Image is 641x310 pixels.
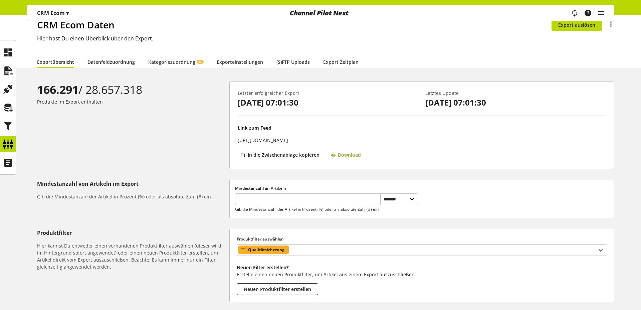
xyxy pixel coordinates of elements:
[552,19,602,31] button: Export auslösen
[238,90,418,97] p: Letzter erfolgreicher Export
[248,151,319,158] span: In die Zwischenablage kopieren
[37,229,227,237] h5: Produktfilter
[148,58,203,65] a: KategoriezuordnungKI
[27,5,614,21] nav: main navigation
[425,97,606,109] p: [DATE] 07:01:30
[37,9,69,17] p: CRM Ecom
[217,58,263,65] a: Exporteinstellungen
[338,151,361,158] span: Download
[248,246,284,254] span: Qualitätsicherung
[235,206,380,212] p: Gib die Mindestanzahl der Artikel in Prozent (%) oder als absolute Zahl (#) ein.
[199,60,202,64] span: KI
[37,193,227,200] h6: Gib die Mindestanzahl der Artikel in Prozent (%) oder als absolute Zahl (#) ein.
[37,180,227,188] h5: Mindestanzahl von Artikeln im Export
[37,82,78,97] b: 166.291
[425,90,606,97] p: Letztes Update
[237,271,607,278] p: Erstelle einen neuen Produktfilter, um Artikel aus einem Export auszuschließen.
[37,242,227,270] h6: Hier kannst Du entweder einen vorhandenen Produktfilter auswählen (dieser wird im Hintergrund sof...
[558,21,595,28] span: Export auslösen
[238,149,326,161] button: In die Zwischenablage kopieren
[237,264,289,271] b: Neuen Filter erstellen?
[37,18,552,32] h1: CRM Ecom Daten
[237,236,607,242] label: Produktfilter auswählen
[87,58,135,65] a: Datenfeldzuordnung
[276,58,310,65] a: (S)FTP Uploads
[323,58,359,65] a: Export Zeitplan
[37,34,614,42] h2: Hier hast Du einen Überblick über den Export.
[66,9,69,17] span: ▾
[238,124,271,131] p: Link zum Feed
[244,286,311,293] span: Neuen Produktfilter erstellen
[328,149,367,163] a: Download
[328,149,367,161] button: Download
[235,185,418,191] label: Mindestanzahl an Artikeln
[238,137,288,144] p: [URL][DOMAIN_NAME]
[37,81,227,98] div: / 28.657.318
[37,58,74,65] a: Exportübersicht
[238,97,418,109] p: [DATE] 07:01:30
[237,283,318,295] button: Neuen Produktfilter erstellen
[37,98,227,105] p: Produkte im Export enthalten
